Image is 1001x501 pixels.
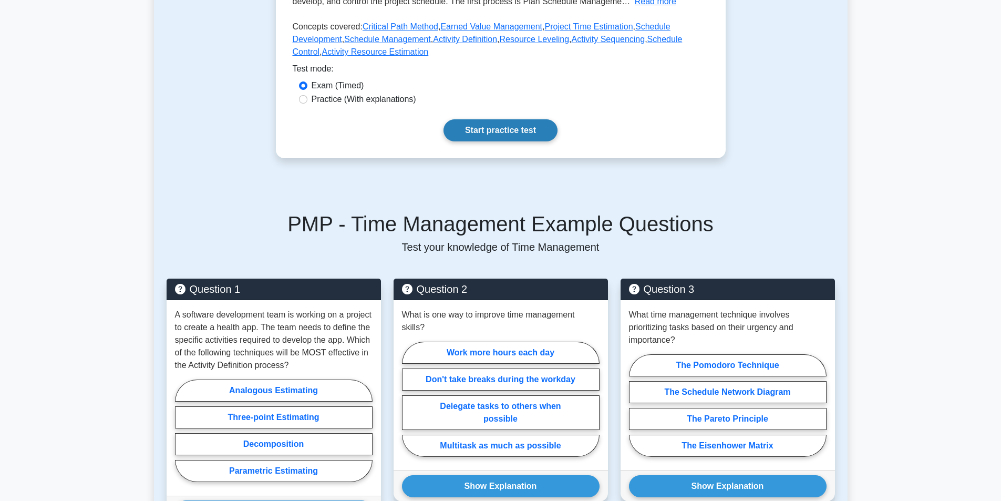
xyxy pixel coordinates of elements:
button: Show Explanation [629,475,827,497]
a: Activity Definition [433,35,497,44]
label: Exam (Timed) [312,79,364,92]
label: Decomposition [175,433,373,455]
label: The Eisenhower Matrix [629,435,827,457]
label: Three-point Estimating [175,406,373,428]
label: Work more hours each day [402,342,600,364]
a: Start practice test [443,119,558,141]
label: Delegate tasks to others when possible [402,395,600,430]
div: Test mode: [293,63,709,79]
a: Project Time Estimation [544,22,633,31]
p: What time management technique involves prioritizing tasks based on their urgency and importance? [629,309,827,346]
label: Don't take breaks during the workday [402,369,600,391]
p: Concepts covered: , , , , , , , , , [293,21,709,63]
label: Parametric Estimating [175,460,373,482]
label: Analogous Estimating [175,380,373,402]
h5: Question 3 [629,283,827,295]
p: A software development team is working on a project to create a health app. The team needs to def... [175,309,373,372]
a: Critical Path Method [363,22,438,31]
a: Earned Value Management [440,22,542,31]
a: Activity Sequencing [572,35,645,44]
a: Schedule Management [344,35,431,44]
label: The Pareto Principle [629,408,827,430]
p: Test your knowledge of Time Management [167,241,835,253]
a: Resource Leveling [500,35,570,44]
label: Practice (With explanations) [312,93,416,106]
h5: Question 2 [402,283,600,295]
h5: Question 1 [175,283,373,295]
p: What is one way to improve time management skills? [402,309,600,334]
h5: PMP - Time Management Example Questions [167,211,835,237]
button: Show Explanation [402,475,600,497]
label: The Pomodoro Technique [629,354,827,376]
label: Multitask as much as possible [402,435,600,457]
label: The Schedule Network Diagram [629,381,827,403]
a: Schedule Control [293,35,683,56]
a: Activity Resource Estimation [322,47,429,56]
